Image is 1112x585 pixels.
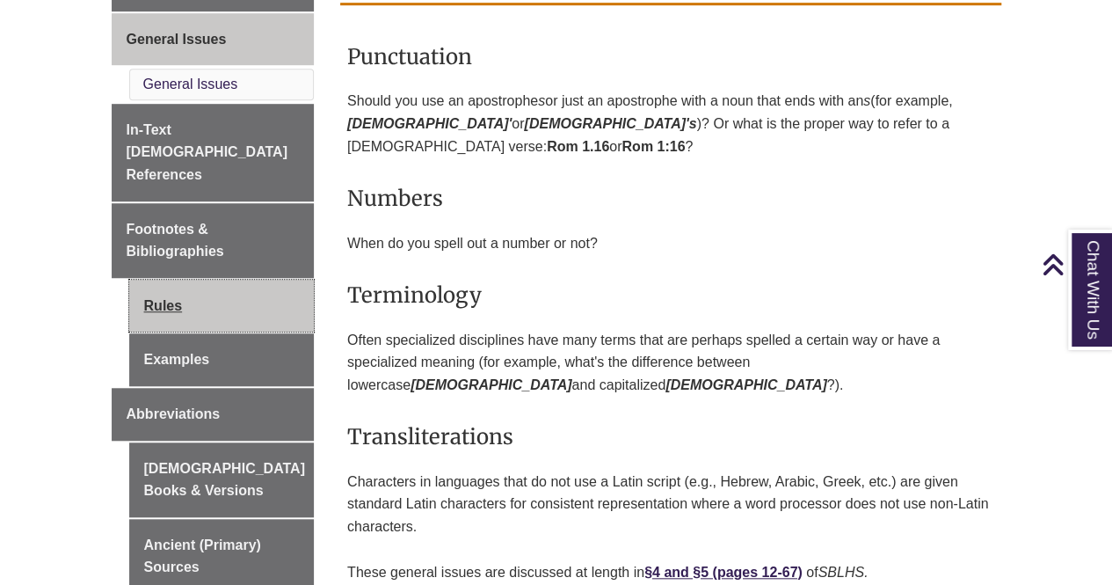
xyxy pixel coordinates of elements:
[806,565,818,580] span: of
[347,185,443,212] span: Numbers
[347,423,513,450] span: Transliterations
[127,32,227,47] span: General Issues
[870,93,952,108] span: (for example,
[347,93,357,108] span: S
[571,377,665,392] span: and capitalized
[347,116,512,131] em: [DEMOGRAPHIC_DATA]'
[143,77,238,91] a: General Issues
[621,139,685,154] strong: Rom 1:16
[609,139,621,154] span: or
[129,333,315,386] a: Examples
[127,122,287,182] span: In-Text [DEMOGRAPHIC_DATA] References
[112,13,315,66] a: General Issues
[685,139,693,154] span: ?
[112,388,315,441] a: Abbreviations
[1042,252,1108,276] a: Back to Top
[347,236,598,251] span: When do you spell out a number or not?
[547,139,609,154] strong: Rom 1.16
[357,93,538,108] span: hould you use an apostrophe
[129,442,315,517] a: [DEMOGRAPHIC_DATA] Books & Versions
[644,565,717,580] a: §4 and §5 (
[347,43,472,70] span: Punctuation
[112,104,315,201] a: In-Text [DEMOGRAPHIC_DATA] References
[818,565,868,580] em: SBLHS.
[538,93,545,108] em: s
[827,377,844,392] span: ?).
[411,377,571,392] em: [DEMOGRAPHIC_DATA]
[112,203,315,278] a: Footnotes & Bibliographies
[347,116,949,154] span: )? Or what is the proper way to refer to a [DEMOGRAPHIC_DATA] verse:
[512,116,524,131] span: or
[347,282,482,309] span: Terminology
[545,93,863,108] span: or just an apostrophe with a noun that ends with an
[665,377,826,392] em: [DEMOGRAPHIC_DATA]
[127,406,221,421] span: Abbreviations
[347,474,988,534] span: Characters in languages that do not use a Latin script (e.g., Hebrew, Arabic, Greek, etc.) are gi...
[717,565,803,580] a: pages 12-67)
[524,116,696,131] em: [DEMOGRAPHIC_DATA]'s
[127,222,224,260] span: Footnotes & Bibliographies
[347,333,940,392] span: Often specialized disciplines have many terms that are perhaps spelled a certain way or have a sp...
[863,93,870,108] em: s
[129,280,315,333] a: Rules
